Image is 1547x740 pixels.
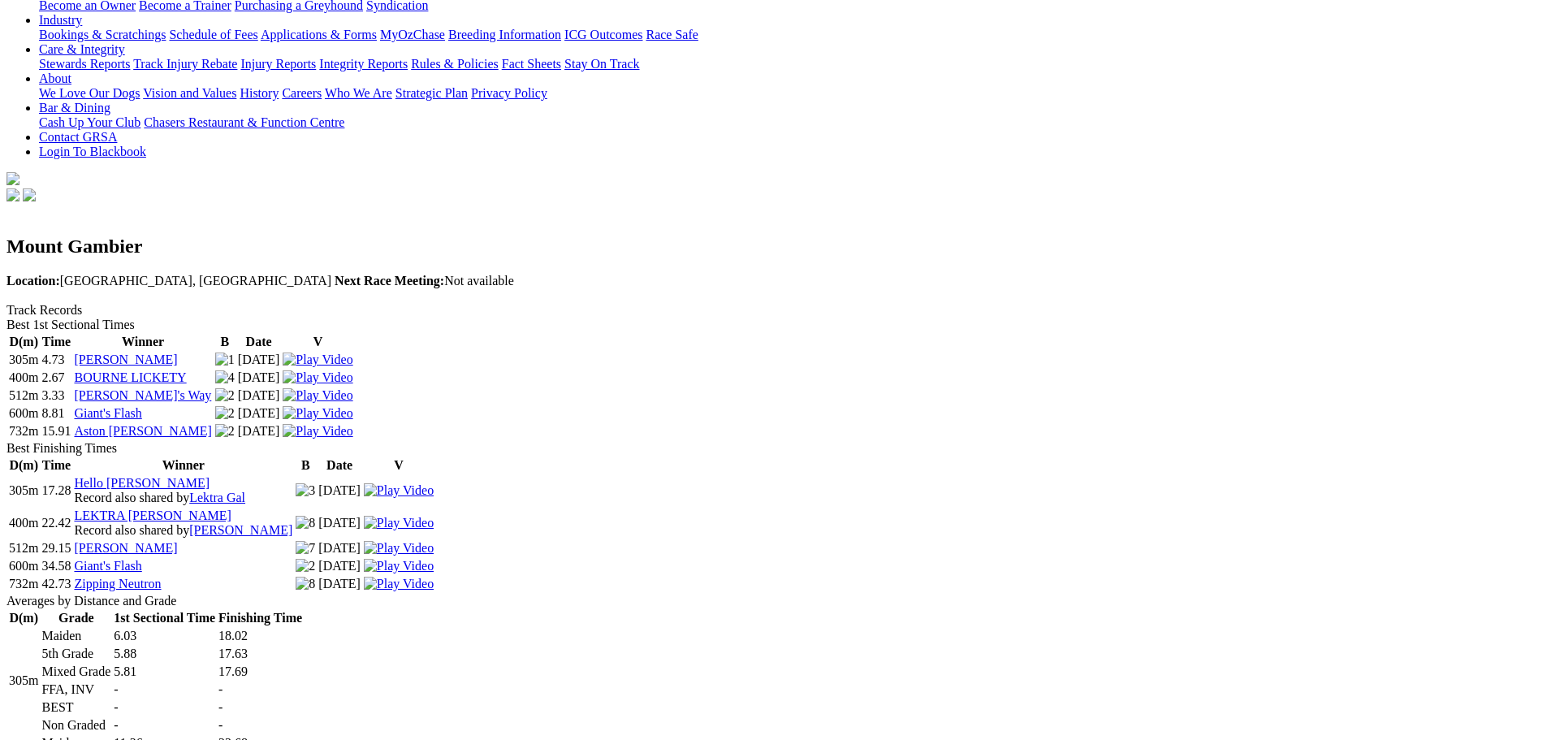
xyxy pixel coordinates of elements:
img: Play Video [364,516,434,530]
a: Contact GRSA [39,130,117,144]
text: 15.91 [41,424,71,438]
td: 305m [8,475,39,506]
div: Best 1st Sectional Times [6,318,1541,332]
td: BEST [41,699,111,716]
th: D(m) [8,457,39,474]
text: [DATE] [238,370,280,384]
td: Mixed Grade [41,664,111,680]
text: [DATE] [238,406,280,420]
a: View replay [364,541,434,555]
a: Careers [282,86,322,100]
td: 512m [8,540,39,556]
th: Time [41,334,71,350]
a: View replay [364,559,434,573]
img: 8 [296,577,315,591]
a: Stewards Reports [39,57,130,71]
th: Finishing Time [218,610,303,626]
th: Time [41,457,71,474]
div: Best Finishing Times [6,441,1541,456]
th: Date [318,457,361,474]
a: Bookings & Scratchings [39,28,166,41]
img: 2 [215,406,235,421]
td: 400m [8,370,39,386]
td: - [218,682,303,698]
th: D(m) [8,334,39,350]
a: Industry [39,13,82,27]
a: Giant's Flash [74,559,141,573]
img: Play Video [364,559,434,573]
a: View replay [283,370,352,384]
a: History [240,86,279,100]
a: Strategic Plan [395,86,468,100]
a: Hello [PERSON_NAME] [74,476,210,490]
a: About [39,71,71,85]
td: 732m [8,423,39,439]
text: 2.67 [41,370,64,384]
td: Non Graded [41,717,111,734]
text: 8.81 [41,406,64,420]
img: Play Video [364,577,434,591]
text: 29.15 [41,541,71,555]
a: Chasers Restaurant & Function Centre [144,115,344,129]
td: 305m [8,628,39,734]
td: - [113,717,216,734]
img: Play Video [283,388,352,403]
a: Integrity Reports [319,57,408,71]
a: Who We Are [325,86,392,100]
td: 600m [8,558,39,574]
th: B [214,334,236,350]
img: Play Video [283,406,352,421]
a: Aston [PERSON_NAME] [74,424,211,438]
a: Rules & Policies [411,57,499,71]
img: 8 [296,516,315,530]
a: LEKTRA [PERSON_NAME] [74,508,231,522]
text: 34.58 [41,559,71,573]
text: [DATE] [238,388,280,402]
a: Stay On Track [564,57,639,71]
div: Care & Integrity [39,57,1541,71]
a: Applications & Forms [261,28,377,41]
th: Winner [73,334,212,350]
th: Grade [41,610,111,626]
a: Track Injury Rebate [133,57,237,71]
text: 17.28 [41,483,71,497]
img: twitter.svg [23,188,36,201]
a: [PERSON_NAME] [189,523,292,537]
span: [GEOGRAPHIC_DATA], [GEOGRAPHIC_DATA] [6,274,331,288]
div: About [39,86,1541,101]
a: Race Safe [646,28,698,41]
a: View replay [364,516,434,530]
img: facebook.svg [6,188,19,201]
a: We Love Our Dogs [39,86,140,100]
img: Play Video [283,424,352,439]
td: 600m [8,405,39,422]
text: [DATE] [318,541,361,555]
a: View replay [283,388,352,402]
td: 17.63 [218,646,303,662]
td: - [113,682,216,698]
text: [DATE] [318,516,361,530]
a: ICG Outcomes [564,28,642,41]
img: 2 [215,388,235,403]
a: Lektra Gal [189,491,245,504]
text: 3.33 [41,388,64,402]
a: MyOzChase [380,28,445,41]
a: Zipping Neutron [74,577,161,591]
th: 1st Sectional Time [113,610,216,626]
td: 732m [8,576,39,592]
img: 2 [215,424,235,439]
a: Cash Up Your Club [39,115,140,129]
a: Bar & Dining [39,101,110,115]
text: 42.73 [41,577,71,591]
a: View replay [364,577,434,591]
td: Maiden [41,628,111,644]
a: View replay [283,353,352,366]
img: logo-grsa-white.png [6,172,19,185]
th: Winner [73,457,293,474]
th: D(m) [8,610,39,626]
text: [DATE] [238,424,280,438]
img: 7 [296,541,315,556]
text: 4.73 [41,353,64,366]
a: Privacy Policy [471,86,547,100]
img: 4 [215,370,235,385]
